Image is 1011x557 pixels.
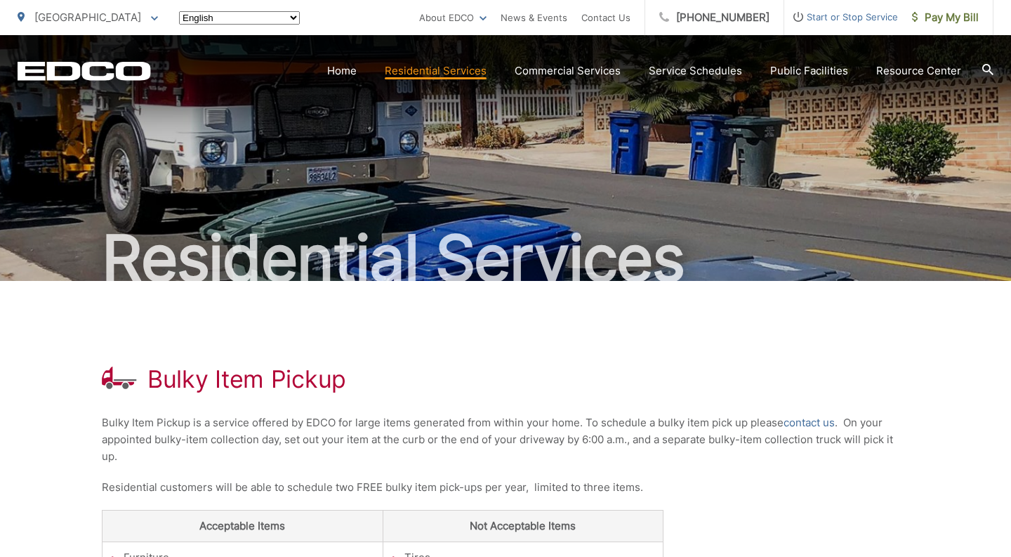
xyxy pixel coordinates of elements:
a: EDCD logo. Return to the homepage. [18,61,151,81]
a: News & Events [501,9,567,26]
a: Commercial Services [515,63,621,79]
h2: Residential Services [18,223,993,294]
a: contact us [784,414,835,431]
strong: Acceptable Items [199,519,285,532]
a: Residential Services [385,63,487,79]
a: Resource Center [876,63,961,79]
h1: Bulky Item Pickup [147,365,346,393]
a: Service Schedules [649,63,742,79]
a: Home [327,63,357,79]
span: Pay My Bill [912,9,979,26]
p: Bulky Item Pickup is a service offered by EDCO for large items generated from within your home. T... [102,414,909,465]
a: About EDCO [419,9,487,26]
a: Public Facilities [770,63,848,79]
a: Contact Us [581,9,630,26]
strong: Not Acceptable Items [470,519,576,532]
select: Select a language [179,11,300,25]
span: [GEOGRAPHIC_DATA] [34,11,141,24]
p: Residential customers will be able to schedule two FREE bulky item pick-ups per year, limited to ... [102,479,909,496]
